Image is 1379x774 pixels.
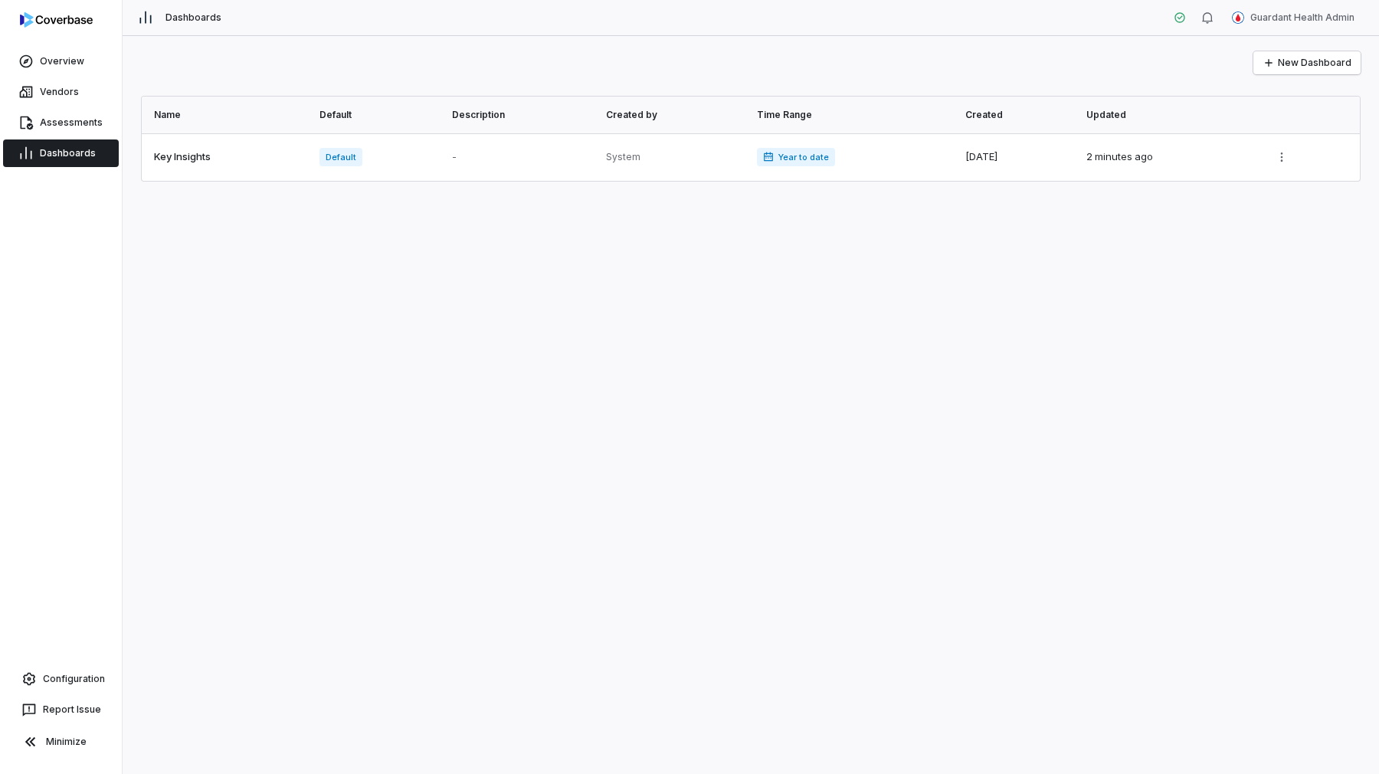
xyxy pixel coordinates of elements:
button: Minimize [6,726,116,757]
a: Dashboards [3,139,119,167]
span: Minimize [46,736,87,748]
th: Updated [1077,97,1261,133]
img: logo-D7KZi-bG.svg [20,12,93,28]
button: Guardant Health Admin avatarGuardant Health Admin [1223,6,1364,29]
span: Vendors [40,86,79,98]
a: Configuration [6,665,116,693]
th: Default [310,97,443,133]
button: Report Issue [6,696,116,723]
span: Overview [40,55,84,67]
th: Time Range [748,97,957,133]
th: Created by [597,97,747,133]
th: Name [142,97,310,133]
a: Vendors [3,78,119,106]
button: More actions [1269,146,1294,169]
span: Assessments [40,116,103,129]
button: New Dashboard [1253,51,1361,74]
span: Report Issue [43,703,101,716]
th: Created [956,97,1077,133]
span: Guardant Health Admin [1250,11,1354,24]
span: Configuration [43,673,105,685]
img: Guardant Health Admin avatar [1232,11,1244,24]
a: Overview [3,48,119,75]
a: Assessments [3,109,119,136]
span: Dashboards [40,147,96,159]
span: Dashboards [165,11,221,24]
th: Description [443,97,597,133]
